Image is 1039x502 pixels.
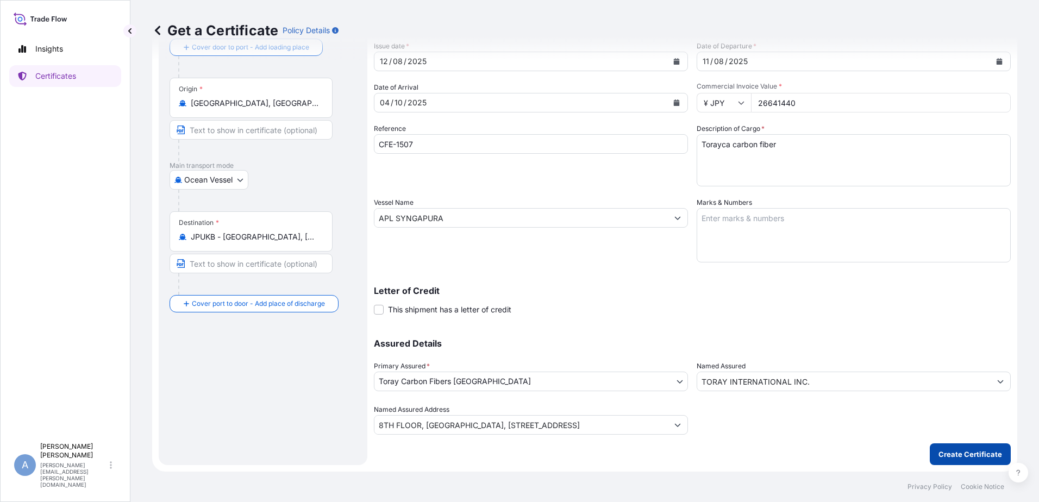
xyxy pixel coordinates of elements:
[170,295,339,312] button: Cover port to door - Add place of discharge
[392,55,404,68] div: month,
[22,460,28,470] span: A
[697,82,1011,91] span: Commercial Invoice Value
[35,43,63,54] p: Insights
[668,415,687,435] button: Show suggestions
[374,197,414,208] label: Vessel Name
[930,443,1011,465] button: Create Certificate
[991,372,1010,391] button: Show suggestions
[152,22,278,39] p: Get a Certificate
[9,38,121,60] a: Insights
[702,55,710,68] div: day,
[697,123,765,134] label: Description of Cargo
[179,218,219,227] div: Destination
[170,170,248,190] button: Select transport
[170,254,333,273] input: Text to appear on certificate
[713,55,725,68] div: month,
[728,55,749,68] div: year,
[170,120,333,140] input: Text to appear on certificate
[374,134,688,154] input: Enter booking reference
[389,55,392,68] div: /
[991,53,1008,70] button: Calendar
[710,55,713,68] div: /
[9,65,121,87] a: Certificates
[668,208,687,228] button: Show suggestions
[393,96,404,109] div: month,
[379,55,389,68] div: day,
[404,96,406,109] div: /
[668,53,685,70] button: Calendar
[374,372,688,391] button: Toray Carbon Fibers [GEOGRAPHIC_DATA]
[404,55,406,68] div: /
[907,482,952,491] a: Privacy Policy
[374,339,1011,348] p: Assured Details
[374,415,668,435] input: Named Assured Address
[697,197,752,208] label: Marks & Numbers
[283,25,330,36] p: Policy Details
[751,93,1011,112] input: Enter amount
[374,208,668,228] input: Type to search vessel name or IMO
[406,96,428,109] div: year,
[374,404,449,415] label: Named Assured Address
[938,449,1002,460] p: Create Certificate
[179,85,203,93] div: Origin
[374,361,430,372] span: Primary Assured
[184,174,233,185] span: Ocean Vessel
[35,71,76,81] p: Certificates
[406,55,428,68] div: year,
[40,462,108,488] p: [PERSON_NAME][EMAIL_ADDRESS][PERSON_NAME][DOMAIN_NAME]
[668,94,685,111] button: Calendar
[170,161,356,170] p: Main transport mode
[725,55,728,68] div: /
[40,442,108,460] p: [PERSON_NAME] [PERSON_NAME]
[374,286,1011,295] p: Letter of Credit
[374,123,406,134] label: Reference
[388,304,511,315] span: This shipment has a letter of credit
[697,372,991,391] input: Assured Name
[192,298,325,309] span: Cover port to door - Add place of discharge
[374,82,418,93] span: Date of Arrival
[191,98,319,109] input: Origin
[961,482,1004,491] a: Cookie Notice
[379,376,531,387] span: Toray Carbon Fibers [GEOGRAPHIC_DATA]
[379,96,391,109] div: day,
[391,96,393,109] div: /
[191,231,319,242] input: Destination
[697,361,746,372] label: Named Assured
